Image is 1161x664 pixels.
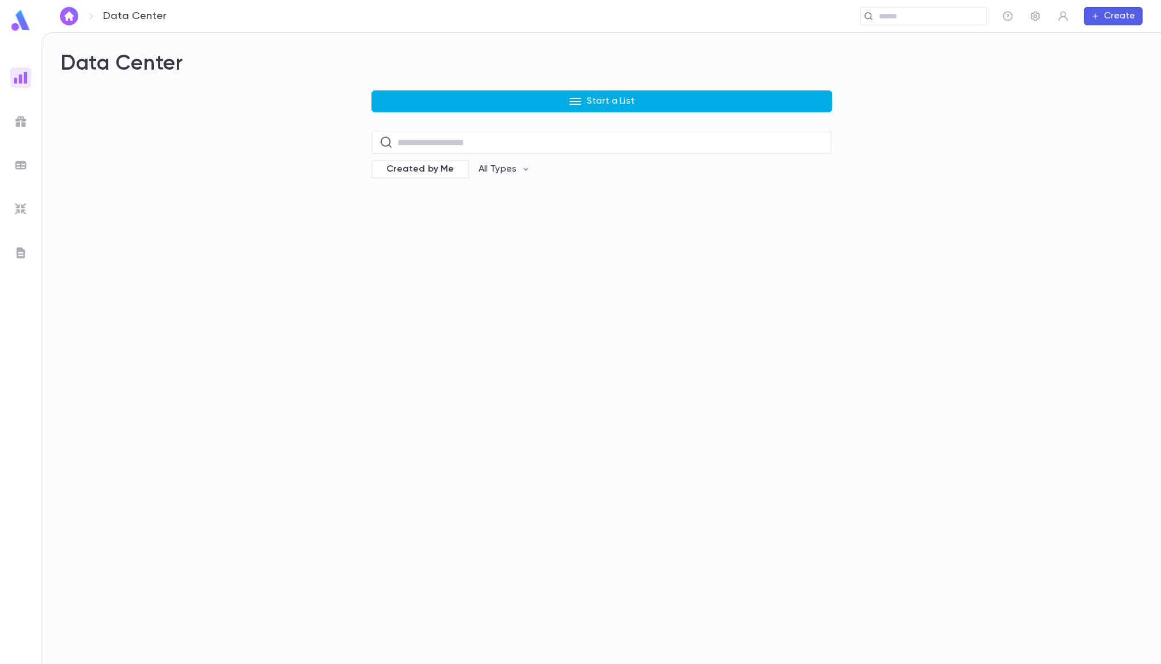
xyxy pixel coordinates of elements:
span: Created by Me [380,164,461,175]
p: Start a List [587,96,635,107]
img: batches_grey.339ca447c9d9533ef1741baa751efc33.svg [14,158,28,172]
button: Start a List [371,90,832,112]
h2: Data Center [60,51,1143,77]
div: Created by Me [371,160,469,179]
button: Create [1084,7,1143,25]
img: campaigns_grey.99e729a5f7ee94e3726e6486bddda8f1.svg [14,115,28,128]
p: Data Center [103,10,166,22]
img: imports_grey.530a8a0e642e233f2baf0ef88e8c9fcb.svg [14,202,28,216]
img: letters_grey.7941b92b52307dd3b8a917253454ce1c.svg [14,246,28,260]
p: All Types [479,164,517,175]
img: logo [9,9,32,32]
button: All Types [469,158,540,180]
img: home_white.a664292cf8c1dea59945f0da9f25487c.svg [62,12,76,21]
img: reports_gradient.dbe2566a39951672bc459a78b45e2f92.svg [14,71,28,85]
